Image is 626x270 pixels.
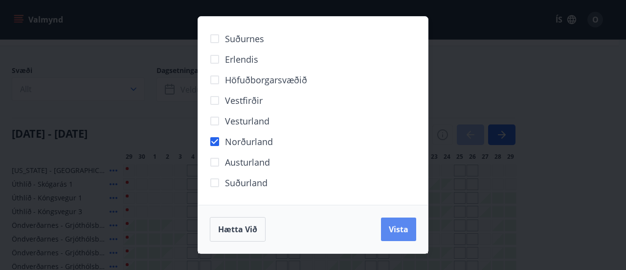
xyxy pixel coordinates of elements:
button: Vista [381,218,416,241]
button: Hætta við [210,217,266,242]
span: Suðurnes [225,32,264,45]
span: Höfuðborgarsvæðið [225,74,307,86]
span: Vesturland [225,115,269,127]
span: Austurland [225,156,270,169]
span: Vista [389,224,408,235]
span: Vestfirðir [225,94,263,107]
span: Suðurland [225,176,268,189]
span: Erlendis [225,53,258,66]
span: Hætta við [218,224,257,235]
span: Norðurland [225,135,273,148]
